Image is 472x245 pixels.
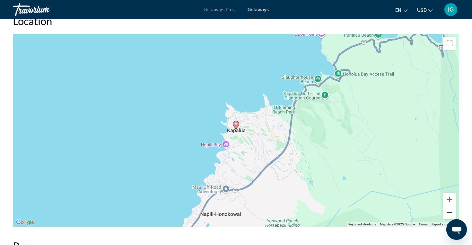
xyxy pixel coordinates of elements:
[204,7,235,12] a: Getaways Plus
[432,222,457,226] a: Report a map error
[395,5,407,15] button: Change language
[448,6,454,13] span: IG
[417,5,433,15] button: Change currency
[248,7,269,12] a: Getaways
[443,206,456,219] button: Zoom out
[13,1,77,18] a: Travorium
[380,222,415,226] span: Map data ©2025 Google
[395,8,401,13] span: en
[443,193,456,206] button: Zoom in
[13,14,459,27] h2: Location
[442,3,459,16] button: User Menu
[419,222,428,226] a: Terms (opens in new tab)
[14,218,36,227] a: Open this area in Google Maps (opens a new window)
[443,37,456,50] button: Toggle fullscreen view
[417,8,427,13] span: USD
[14,218,36,227] img: Google
[348,222,376,227] button: Keyboard shortcuts
[446,219,467,240] iframe: Button to launch messaging window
